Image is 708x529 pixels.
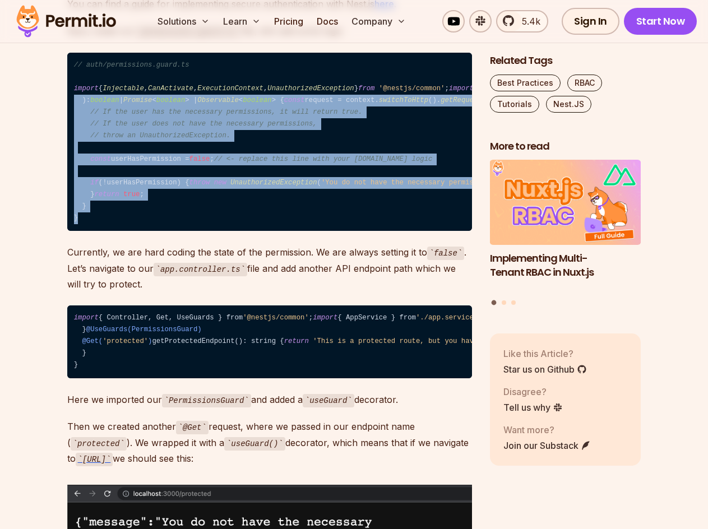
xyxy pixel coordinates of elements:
[214,155,433,163] span: // <- replace this line with your [DOMAIN_NAME] logic
[379,85,445,92] span: '@nestjs/common'
[313,337,515,345] span: 'This is a protected route, but you have access.'
[76,453,113,464] a: [URL]
[189,155,210,163] span: false
[74,314,99,322] span: import
[67,244,472,292] p: Currently, we are hard coding the state of the permission. We are always setting it to . Let’s na...
[243,96,271,104] span: boolean
[624,8,697,35] a: Start Now
[176,421,209,434] code: @Get
[441,96,482,104] span: getRequest
[67,419,472,467] p: Then we created another request, where we passed in our endpoint name ( ). We wrapped it with a d...
[103,85,144,92] span: Injectable
[490,54,641,68] h2: Related Tags
[490,160,641,294] li: 1 of 3
[358,85,374,92] span: from
[503,401,563,414] a: Tell us why
[503,423,591,437] p: Want more?
[284,96,305,104] span: const
[312,10,343,33] a: Docs
[230,179,317,187] span: UnauthorizedException
[562,8,619,35] a: Sign In
[67,305,472,378] code: { Controller, Get, UseGuards } from ; { AppService } from ; { PermissionsGuard } from ; export { ...
[90,179,99,187] span: if
[76,453,113,466] code: [URL]
[303,394,354,407] code: useGuard
[71,437,127,451] code: protected
[153,10,214,33] button: Solutions
[224,437,285,451] code: useGuard()
[74,61,189,69] span: // auth/permissions.guard.ts
[511,300,516,305] button: Go to slide 3
[162,394,251,407] code: PermissionsGuard
[490,140,641,154] h2: More to read
[490,160,641,245] img: Implementing Multi-Tenant RBAC in Nuxt.js
[103,337,148,345] span: 'protected'
[503,347,587,360] p: Like this Article?
[123,191,140,198] span: true
[449,85,474,92] span: import
[67,53,472,231] code: { , , , } ; { } ; () { ( : , ): | < > | < > { request = context. (). (); userHasPermission = ; (!...
[156,96,185,104] span: boolean
[490,96,539,113] a: Tutorials
[515,15,540,28] span: 5.4k
[496,10,548,33] a: 5.4k
[490,160,641,307] div: Posts
[90,155,111,163] span: const
[490,252,641,280] h3: Implementing Multi-Tenant RBAC in Nuxt.js
[546,96,591,113] a: Nest.JS
[86,326,202,333] span: @UseGuards(PermissionsGuard)
[270,10,308,33] a: Pricing
[95,191,119,198] span: return
[243,314,309,322] span: '@nestjs/common'
[490,160,641,294] a: Implementing Multi-Tenant RBAC in Nuxt.jsImplementing Multi-Tenant RBAC in Nuxt.js
[379,96,428,104] span: switchToHttp
[347,10,410,33] button: Company
[214,179,226,187] span: new
[90,108,362,116] span: // If the user has the necessary permissions, it will return true.
[567,75,602,91] a: RBAC
[267,85,354,92] span: UnauthorizedException
[503,363,587,376] a: Star us on Github
[502,300,506,305] button: Go to slide 2
[154,263,248,276] code: app.controller.ts
[284,337,309,345] span: return
[123,96,152,104] span: Promise
[503,385,563,398] p: Disagree?
[197,96,239,104] span: Observable
[82,337,152,345] span: @Get( )
[189,179,210,187] span: throw
[90,96,119,104] span: boolean
[90,120,317,128] span: // If the user does not have the necessary permissions,
[148,85,193,92] span: CanActivate
[492,300,497,305] button: Go to slide 1
[321,179,502,187] span: 'You do not have the necessary permissions.'
[313,314,337,322] span: import
[503,439,591,452] a: Join our Substack
[427,247,465,260] code: false
[416,314,478,322] span: './app.service'
[490,75,561,91] a: Best Practices
[11,2,121,40] img: Permit logo
[197,85,263,92] span: ExecutionContext
[219,10,265,33] button: Learn
[67,392,472,408] p: Here we imported our and added a decorator.
[90,132,230,140] span: // throw an UnauthorizedException.
[74,85,99,92] span: import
